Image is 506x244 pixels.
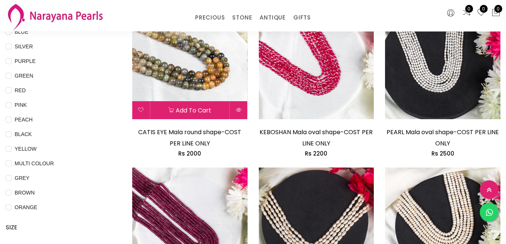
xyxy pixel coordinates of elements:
[12,174,33,182] span: GREY
[462,8,471,18] a: 0
[12,115,36,124] span: PEACH
[12,203,40,211] span: ORANGE
[387,128,499,148] a: PEARL Mala oval shape-COST PER LINE ONLY
[465,5,473,13] span: 0
[12,86,29,94] span: RED
[494,5,502,13] span: 0
[293,12,311,23] a: GIFTS
[230,101,248,119] button: Quick View
[12,159,57,168] span: MULTI COLOUR
[150,101,230,119] button: Add to cart
[431,150,454,157] span: Rs 2500
[260,12,286,23] a: ANTIQUE
[477,8,486,18] a: 0
[12,189,38,197] span: BROWN
[12,72,36,80] span: GREEN
[12,57,39,65] span: PURPLE
[232,12,252,23] a: STONE
[138,128,241,148] a: CATIS EYE Mala round shape-COST PER LINE ONLY
[12,101,30,109] span: PINK
[491,8,500,18] button: 0
[12,28,31,36] span: BLUE
[260,128,373,148] a: KEBOSHAN Mala oval shape-COST PER LINE ONLY
[178,150,201,157] span: Rs 2000
[12,130,35,138] span: BLACK
[480,5,488,13] span: 0
[6,223,110,232] h4: SIZE
[12,42,36,51] span: SILVER
[195,12,225,23] a: PRECIOUS
[305,150,327,157] span: Rs 2200
[132,101,150,119] button: Add to wishlist
[12,145,39,153] span: YELLOW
